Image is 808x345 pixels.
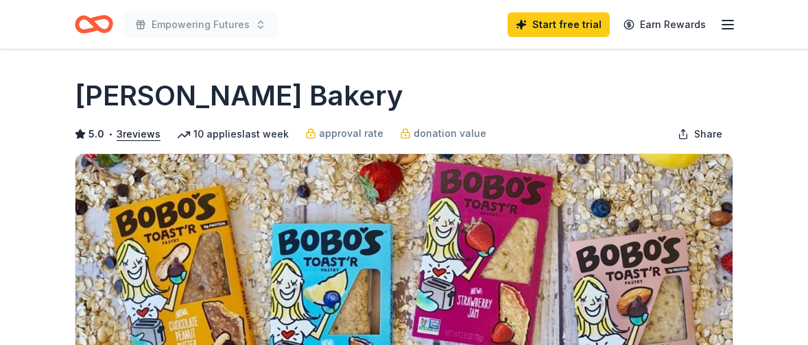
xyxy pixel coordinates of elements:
span: approval rate [319,125,383,142]
div: 10 applies last week [177,126,289,142]
span: 5.0 [88,126,104,142]
a: Home [75,8,113,40]
span: donation value [414,125,486,142]
a: donation value [400,125,486,142]
button: Empowering Futures [124,11,277,38]
a: approval rate [305,125,383,142]
h1: [PERSON_NAME] Bakery [75,77,403,115]
button: 3reviews [117,126,161,142]
span: • [108,129,113,140]
a: Earn Rewards [615,12,714,37]
span: Share [694,126,722,142]
button: Share [667,120,733,148]
span: Empowering Futures [152,16,250,33]
a: Start free trial [508,12,610,37]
